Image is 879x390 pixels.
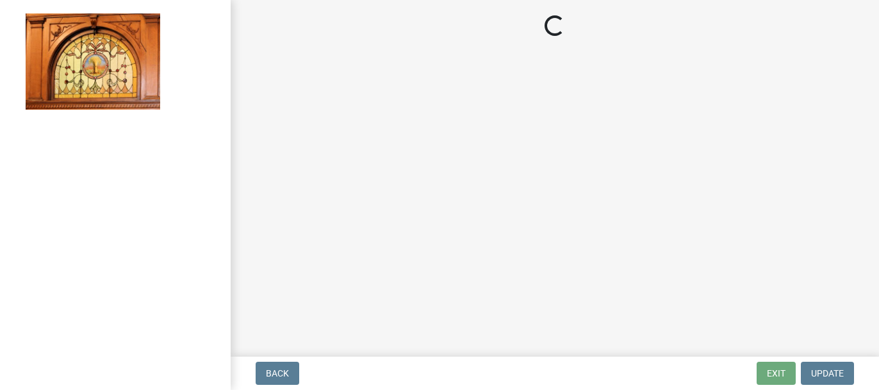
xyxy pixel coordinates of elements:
[256,362,299,385] button: Back
[266,368,289,378] span: Back
[26,13,160,110] img: Jasper County, Indiana
[801,362,854,385] button: Update
[811,368,844,378] span: Update
[757,362,796,385] button: Exit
